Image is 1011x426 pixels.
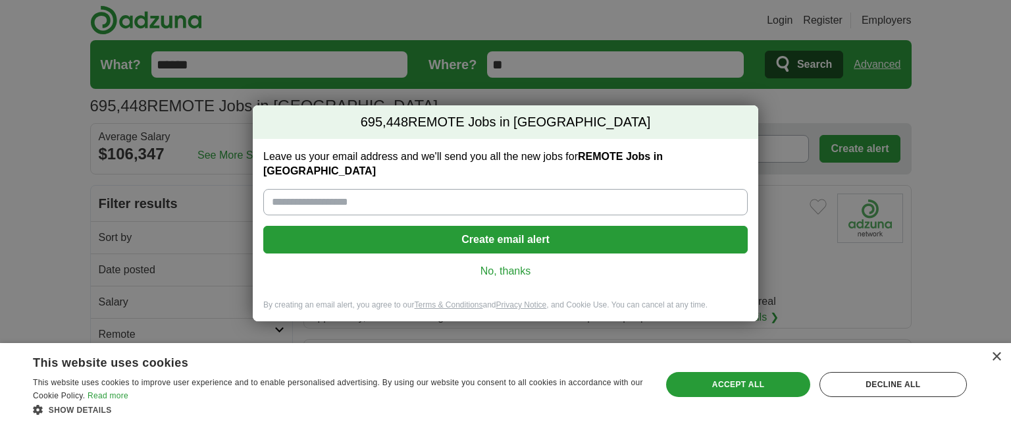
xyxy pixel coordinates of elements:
[819,372,967,397] div: Decline all
[414,300,482,309] a: Terms & Conditions
[253,105,758,140] h2: REMOTE Jobs in [GEOGRAPHIC_DATA]
[49,406,112,415] span: Show details
[496,300,547,309] a: Privacy Notice
[263,226,748,253] button: Create email alert
[991,352,1001,362] div: Close
[361,113,408,132] span: 695,448
[263,149,748,178] label: Leave us your email address and we'll send you all the new jobs for
[33,351,610,371] div: This website uses cookies
[33,378,643,400] span: This website uses cookies to improve user experience and to enable personalised advertising. By u...
[33,403,643,416] div: Show details
[666,372,810,397] div: Accept all
[253,300,758,321] div: By creating an email alert, you agree to our and , and Cookie Use. You can cancel at any time.
[274,264,737,279] a: No, thanks
[88,391,128,400] a: Read more, opens a new window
